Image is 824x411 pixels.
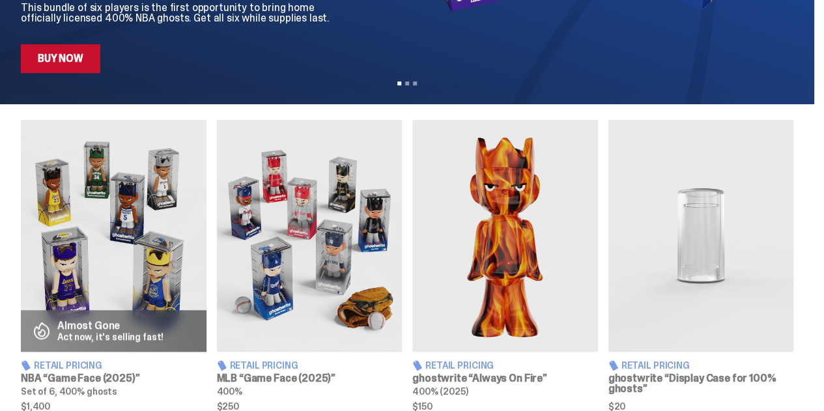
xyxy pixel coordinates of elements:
a: Buy Now [21,44,100,73]
p: Act now, it's selling fast! [57,332,163,341]
span: $250 [217,402,403,411]
a: Game Face (2025) Retail Pricing [217,120,403,411]
span: $20 [608,402,794,411]
p: This bundle of six players is the first opportunity to bring home officially licensed 400% NBA gh... [21,3,343,23]
span: Retail Pricing [621,361,690,370]
span: 400% (2025) [412,386,468,397]
button: View slide 3 [413,81,417,85]
span: Retail Pricing [425,361,494,370]
h3: NBA “Game Face (2025)” [21,373,206,384]
a: Display Case for 100% ghosts Retail Pricing [608,120,794,411]
a: Always On Fire Retail Pricing [412,120,598,411]
p: Almost Gone [57,320,163,331]
h3: ghostwrite “Always On Fire” [412,373,598,384]
span: Retail Pricing [34,361,102,370]
button: View slide 1 [397,81,401,85]
a: Game Face (2025) Almost Gone Act now, it's selling fast! Retail Pricing [21,120,206,411]
img: Game Face (2025) [21,120,206,352]
img: Game Face (2025) [217,120,403,352]
span: $150 [412,402,598,411]
span: $1,400 [21,402,206,411]
span: Retail Pricing [230,361,298,370]
h3: ghostwrite “Display Case for 100% ghosts” [608,373,794,394]
img: Always On Fire [412,120,598,352]
button: View slide 2 [405,81,409,85]
span: 400% [217,386,242,397]
h3: MLB “Game Face (2025)” [217,373,403,384]
img: Display Case for 100% ghosts [608,120,794,352]
span: Set of 6, 400% ghosts [21,386,117,397]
